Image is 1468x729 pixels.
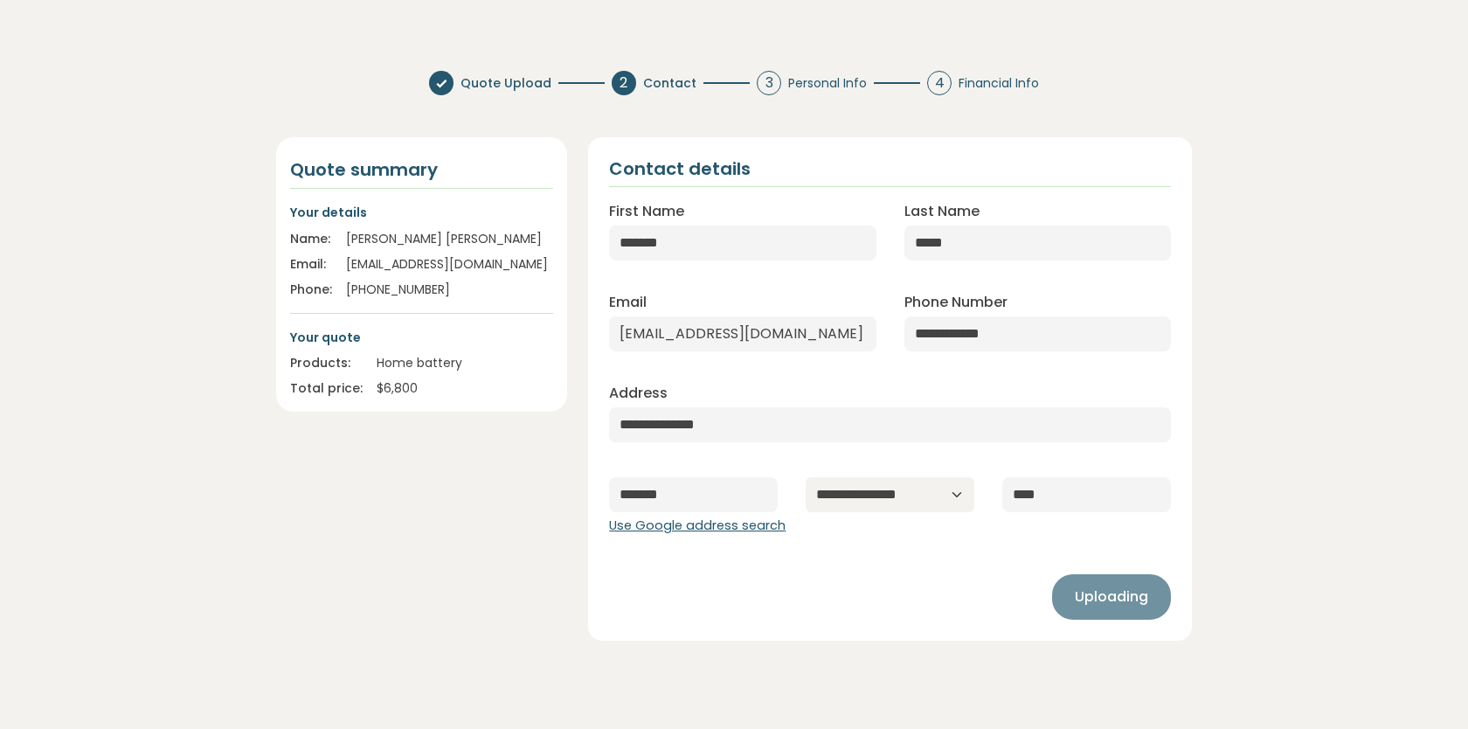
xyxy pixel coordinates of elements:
label: Last Name [904,201,980,222]
div: 2 [612,71,636,95]
span: Quote Upload [460,74,551,93]
div: [PERSON_NAME] [PERSON_NAME] [346,230,553,248]
button: Use Google address search [609,517,786,536]
label: Address [609,383,668,404]
div: [EMAIL_ADDRESS][DOMAIN_NAME] [346,255,553,274]
p: Your quote [290,328,553,347]
p: Your details [290,203,553,222]
div: Total price: [290,379,363,398]
span: Financial Info [959,74,1039,93]
div: Email: [290,255,332,274]
span: Personal Info [788,74,867,93]
div: Products: [290,354,363,372]
label: Email [609,292,647,313]
div: Name: [290,230,332,248]
iframe: Chat Widget [1381,645,1468,729]
div: Home battery [377,354,553,372]
label: First Name [609,201,684,222]
h4: Quote summary [290,158,553,181]
div: 3 [757,71,781,95]
h2: Contact details [609,158,751,179]
span: Contact [643,74,696,93]
div: $ 6,800 [377,379,553,398]
div: 4 [927,71,952,95]
div: Phone: [290,281,332,299]
input: Enter email [609,316,876,351]
label: Phone Number [904,292,1008,313]
div: [PHONE_NUMBER] [346,281,553,299]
